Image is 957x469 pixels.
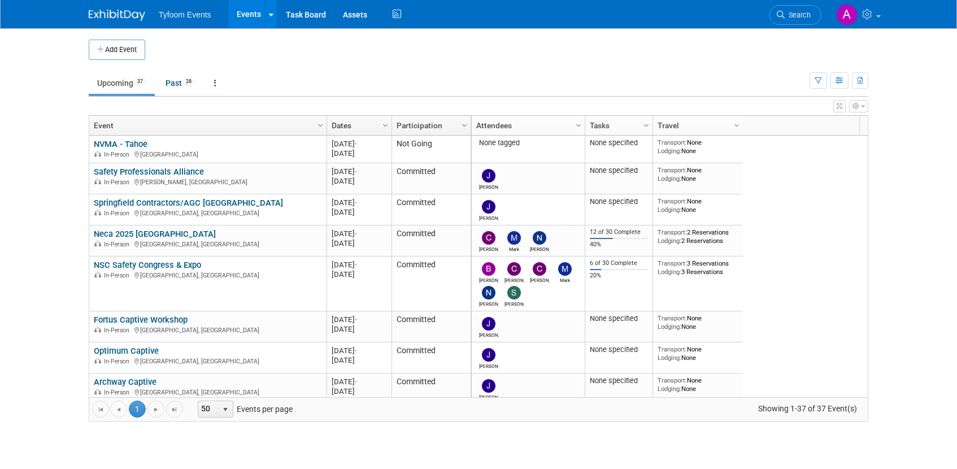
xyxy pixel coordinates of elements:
[479,331,499,338] div: Jason Cuskelly
[476,116,577,135] a: Attendees
[658,354,681,362] span: Lodging:
[658,345,687,353] span: Transport:
[129,401,146,418] span: 1
[590,345,649,354] div: None specified
[355,315,357,324] span: -
[555,276,575,283] div: Mark Nelson
[332,167,386,176] div: [DATE]
[104,327,133,334] span: In-Person
[530,245,550,252] div: Nathan Nelson
[134,77,146,86] span: 37
[94,358,101,363] img: In-Person Event
[391,374,471,405] td: Committed
[785,11,811,19] span: Search
[590,116,645,135] a: Tasks
[590,272,649,280] div: 20%
[482,169,495,183] img: Jason Cuskelly
[590,166,649,175] div: None specified
[332,355,386,365] div: [DATE]
[114,405,123,414] span: Go to the previous page
[590,314,649,323] div: None specified
[315,116,327,133] a: Column Settings
[104,151,133,158] span: In-Person
[89,10,145,21] img: ExhibitDay
[332,270,386,279] div: [DATE]
[533,262,546,276] img: Chris Walker
[94,315,188,325] a: Fortus Captive Workshop
[658,228,739,245] div: 2 Reservations 2 Reservations
[658,197,687,205] span: Transport:
[332,346,386,355] div: [DATE]
[151,405,160,414] span: Go to the next page
[332,207,386,217] div: [DATE]
[332,139,386,149] div: [DATE]
[482,231,495,245] img: Corbin Nelson
[590,138,649,147] div: None specified
[221,405,230,414] span: select
[332,260,386,270] div: [DATE]
[658,206,681,214] span: Lodging:
[482,262,495,276] img: Brandon Nelson
[94,346,159,356] a: Optimum Captive
[104,272,133,279] span: In-Person
[332,377,386,387] div: [DATE]
[94,272,101,277] img: In-Person Event
[104,210,133,217] span: In-Person
[574,121,583,130] span: Column Settings
[94,327,101,332] img: In-Person Event
[658,323,681,331] span: Lodging:
[182,77,195,86] span: 28
[590,259,649,267] div: 6 of 30 Complete
[479,299,499,307] div: Nathan Nelson
[658,385,681,393] span: Lodging:
[530,276,550,283] div: Chris Walker
[94,325,321,335] div: [GEOGRAPHIC_DATA], [GEOGRAPHIC_DATA]
[94,198,283,208] a: Springfield Contractors/AGC [GEOGRAPHIC_DATA]
[658,314,739,331] div: None None
[355,346,357,355] span: -
[94,208,321,218] div: [GEOGRAPHIC_DATA], [GEOGRAPHIC_DATA]
[94,389,101,394] img: In-Person Event
[94,239,321,249] div: [GEOGRAPHIC_DATA], [GEOGRAPHIC_DATA]
[479,214,499,221] div: Jason Cuskelly
[658,138,739,155] div: None None
[332,198,386,207] div: [DATE]
[332,387,386,396] div: [DATE]
[658,166,739,183] div: None None
[355,377,357,386] span: -
[355,198,357,207] span: -
[332,324,386,334] div: [DATE]
[658,175,681,183] span: Lodging:
[184,401,304,418] span: Events per page
[507,231,521,245] img: Mark Nelson
[590,376,649,385] div: None specified
[658,197,739,214] div: None None
[558,262,572,276] img: Mark Nelson
[94,179,101,184] img: In-Person Event
[104,241,133,248] span: In-Person
[507,286,521,299] img: Steve Davis
[573,116,585,133] a: Column Settings
[459,116,471,133] a: Column Settings
[658,116,736,135] a: Travel
[94,149,321,159] div: [GEOGRAPHIC_DATA]
[316,121,325,130] span: Column Settings
[94,229,216,239] a: Neca 2025 [GEOGRAPHIC_DATA]
[658,268,681,276] span: Lodging:
[658,376,739,393] div: None None
[94,387,321,397] div: [GEOGRAPHIC_DATA], [GEOGRAPHIC_DATA]
[658,166,687,174] span: Transport:
[658,237,681,245] span: Lodging:
[94,210,101,215] img: In-Person Event
[533,231,546,245] img: Nathan Nelson
[159,10,211,19] span: Tyfoom Events
[94,377,156,387] a: Archway Captive
[110,401,127,418] a: Go to the previous page
[479,393,499,400] div: Jason Cuskelly
[482,379,495,393] img: Jason Cuskelly
[94,270,321,280] div: [GEOGRAPHIC_DATA], [GEOGRAPHIC_DATA]
[658,259,687,267] span: Transport:
[332,229,386,238] div: [DATE]
[380,116,392,133] a: Column Settings
[355,229,357,238] span: -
